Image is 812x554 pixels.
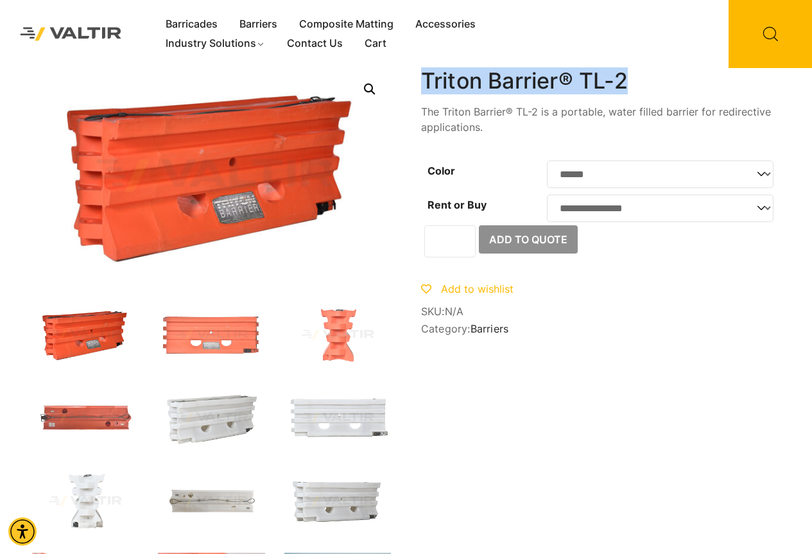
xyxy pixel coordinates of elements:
a: Add to wishlist [421,282,514,295]
h1: Triton Barrier® TL-2 [421,68,780,94]
img: Valtir Rentals [10,17,132,51]
a: Barriers [229,15,288,34]
div: Accessibility Menu [8,517,37,546]
span: N/A [445,305,464,318]
a: Industry Solutions [155,34,276,53]
img: An orange traffic barrier with a textured surface and cutouts for visibility and connection. [158,303,264,367]
a: Cart [354,34,397,53]
a: Accessories [404,15,487,34]
a: Open this option [358,78,381,101]
span: SKU: [421,306,780,318]
img: A bright orange industrial block with a tiered design, likely used for construction or safety pur... [284,303,391,367]
input: Product quantity [424,225,476,257]
button: Add to Quote [479,225,578,254]
a: Composite Matting [288,15,404,34]
a: Contact Us [276,34,354,53]
p: The Triton Barrier® TL-2 is a portable, water filled barrier for redirective applications. [421,104,780,135]
img: A white plastic device with a wire loop and several holes, likely used for securing or connecting... [158,469,264,533]
img: Triton_Org_3Q.jpg [32,303,139,367]
label: Rent or Buy [428,198,487,211]
span: Add to wishlist [441,282,514,295]
img: A white, rectangular plastic component with grooves and openings, likely used in machinery or equ... [158,386,264,450]
img: Triton_Nat_Side.jpg [32,469,139,533]
img: Triton_Nat_x1.jpg [284,469,391,533]
a: Barricades [155,15,229,34]
a: Barriers [471,322,509,335]
img: Triton_Org_Top.jpg [32,386,139,450]
span: Category: [421,323,780,335]
img: Triton_Nat_Front.jpg [284,386,391,450]
label: Color [428,164,455,177]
